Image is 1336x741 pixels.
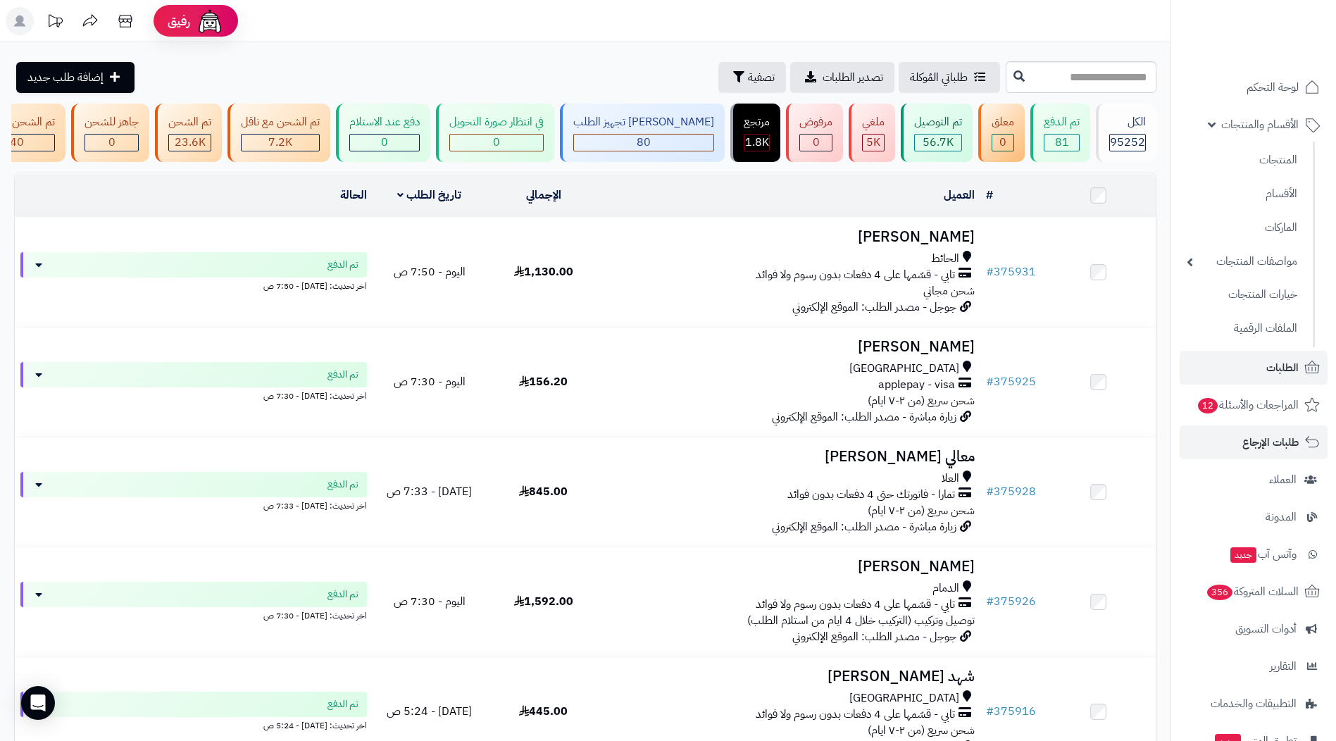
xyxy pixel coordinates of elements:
[986,187,993,204] a: #
[1180,145,1304,175] a: المنتجات
[756,267,955,283] span: تابي - قسّمها على 4 دفعات بدون رسوم ولا فوائد
[1180,463,1328,497] a: العملاء
[986,373,1036,390] a: #375925
[574,135,713,151] div: 80
[387,483,472,500] span: [DATE] - 7:33 ص
[433,104,557,162] a: في انتظار صورة التحويل 0
[394,373,466,390] span: اليوم - 7:30 ص
[85,114,139,130] div: جاهز للشحن
[986,593,994,610] span: #
[862,114,885,130] div: ملغي
[16,62,135,93] a: إضافة طلب جديد
[1221,115,1299,135] span: الأقسام والمنتجات
[3,134,24,151] span: 340
[20,607,367,622] div: اخر تحديث: [DATE] - 7:30 ص
[1180,179,1304,209] a: الأقسام
[1109,114,1146,130] div: الكل
[606,559,975,575] h3: [PERSON_NAME]
[1180,351,1328,385] a: الطلبات
[37,7,73,39] a: تحديثات المنصة
[975,104,1028,162] a: معلق 0
[1235,619,1297,639] span: أدوات التسويق
[800,135,832,151] div: 0
[20,497,367,512] div: اخر تحديث: [DATE] - 7:33 ص
[526,187,561,204] a: الإجمالي
[1270,656,1297,676] span: التقارير
[744,135,769,151] div: 1813
[899,62,1000,93] a: طلباتي المُوكلة
[745,134,769,151] span: 1.8K
[21,686,55,720] div: Open Intercom Messenger
[168,114,211,130] div: تم الشحن
[152,104,225,162] a: تم الشحن 23.6K
[986,703,1036,720] a: #375916
[790,62,894,93] a: تصدير الطلبات
[349,114,420,130] div: دفع عند الاستلام
[1110,134,1145,151] span: 95252
[748,69,775,86] span: تصفية
[1028,104,1093,162] a: تم الدفع 81
[1229,544,1297,564] span: وآتس آب
[1197,395,1299,415] span: المراجعات والأسئلة
[772,409,956,425] span: زيارة مباشرة - مصدر الطلب: الموقع الإلكتروني
[242,135,319,151] div: 7223
[175,134,206,151] span: 23.6K
[992,114,1014,130] div: معلق
[268,134,292,151] span: 7.2K
[381,134,388,151] span: 0
[450,135,543,151] div: 0
[637,134,651,151] span: 80
[868,392,975,409] span: شحن سريع (من ٢-٧ ايام)
[744,114,770,130] div: مرتجع
[327,587,358,602] span: تم الدفع
[1044,114,1080,130] div: تم الدفع
[718,62,786,93] button: تصفية
[196,7,224,35] img: ai-face.png
[728,104,783,162] a: مرتجع 1.8K
[20,717,367,732] div: اخر تحديث: [DATE] - 5:24 ص
[932,580,959,597] span: الدمام
[1211,694,1297,714] span: التطبيقات والخدمات
[772,518,956,535] span: زيارة مباشرة - مصدر الطلب: الموقع الإلكتروني
[519,703,568,720] span: 445.00
[986,703,994,720] span: #
[787,487,955,503] span: تمارا - فاتورتك حتى 4 دفعات بدون فوائد
[986,483,994,500] span: #
[493,134,500,151] span: 0
[1240,23,1323,53] img: logo-2.png
[986,483,1036,500] a: #375928
[327,478,358,492] span: تم الدفع
[168,13,190,30] span: رفيق
[986,263,1036,280] a: #375931
[350,135,419,151] div: 0
[849,690,959,706] span: [GEOGRAPHIC_DATA]
[1180,213,1304,243] a: الماركات
[783,104,846,162] a: مرفوض 0
[792,628,956,645] span: جوجل - مصدر الطلب: الموقع الإلكتروني
[169,135,211,151] div: 23626
[387,703,472,720] span: [DATE] - 5:24 ص
[519,373,568,390] span: 156.20
[868,502,975,519] span: شحن سريع (من ٢-٧ ايام)
[519,483,568,500] span: 845.00
[606,339,975,355] h3: [PERSON_NAME]
[910,69,968,86] span: طلباتي المُوكلة
[1180,247,1304,277] a: مواصفات المنتجات
[1180,537,1328,571] a: وآتس آبجديد
[327,697,358,711] span: تم الدفع
[1266,358,1299,378] span: الطلبات
[878,377,955,393] span: applepay - visa
[327,368,358,382] span: تم الدفع
[27,69,104,86] span: إضافة طلب جديد
[898,104,975,162] a: تم التوصيل 56.7K
[449,114,544,130] div: في انتظار صورة التحويل
[340,187,367,204] a: الحالة
[1180,425,1328,459] a: طلبات الإرجاع
[849,361,959,377] span: [GEOGRAPHIC_DATA]
[1180,687,1328,721] a: التطبيقات والخدمات
[1180,649,1328,683] a: التقارير
[1266,507,1297,527] span: المدونة
[1206,584,1234,601] span: 356
[799,114,832,130] div: مرفوض
[1093,104,1159,162] a: الكل95252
